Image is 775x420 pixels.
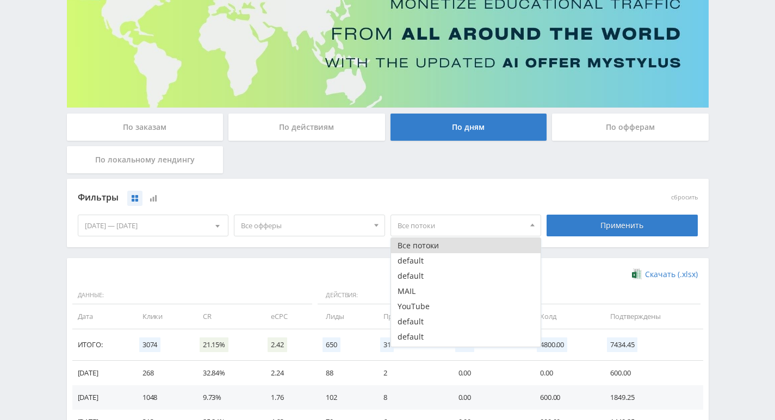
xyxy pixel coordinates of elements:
[241,215,368,236] span: Все офферы
[315,361,372,385] td: 88
[315,304,372,329] td: Лиды
[391,299,541,314] button: YouTube
[72,329,132,361] td: Итого:
[547,215,698,236] div: Применить
[398,215,525,236] span: Все потоки
[192,385,260,410] td: 9.73%
[450,286,700,305] span: Финансы:
[391,284,541,299] button: MAIL
[552,114,709,141] div: По офферам
[391,329,541,344] button: default
[448,385,530,410] td: 0.00
[390,114,547,141] div: По дням
[192,304,260,329] td: CR
[391,268,541,284] button: default
[318,286,444,305] span: Действия:
[448,361,530,385] td: 0.00
[67,114,224,141] div: По заказам
[529,361,599,385] td: 0.00
[529,385,599,410] td: 600.00
[599,385,703,410] td: 1849.25
[607,337,637,352] span: 7434.45
[537,337,567,352] span: 4800.00
[78,215,228,236] div: [DATE] — [DATE]
[373,385,448,410] td: 8
[268,337,287,352] span: 2.42
[260,304,315,329] td: eCPC
[373,361,448,385] td: 2
[192,361,260,385] td: 32.84%
[139,337,160,352] span: 3074
[132,304,192,329] td: Клики
[315,385,372,410] td: 102
[632,269,697,280] a: Скачать (.xlsx)
[599,361,703,385] td: 600.00
[599,304,703,329] td: Подтверждены
[373,304,448,329] td: Продажи
[529,304,599,329] td: Холд
[260,385,315,410] td: 1.76
[391,238,541,253] button: Все потоки
[72,286,313,305] span: Данные:
[67,146,224,173] div: По локальному лендингу
[391,314,541,329] button: default
[645,270,698,279] span: Скачать (.xlsx)
[671,194,698,201] button: сбросить
[132,385,192,410] td: 1048
[228,114,385,141] div: По действиям
[632,268,641,279] img: xlsx
[323,337,340,352] span: 650
[200,337,228,352] span: 21.15%
[72,361,132,385] td: [DATE]
[78,190,542,206] div: Фильтры
[380,337,394,352] span: 31
[260,361,315,385] td: 2.24
[72,304,132,329] td: Дата
[132,361,192,385] td: 268
[391,253,541,268] button: default
[391,344,541,360] button: default
[72,385,132,410] td: [DATE]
